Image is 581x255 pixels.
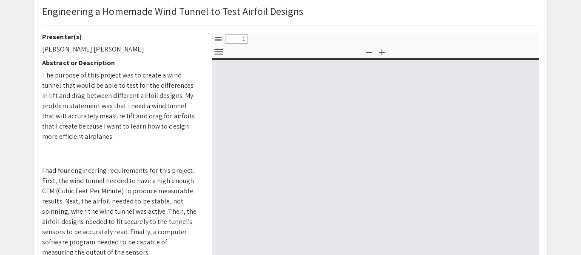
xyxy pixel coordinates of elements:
[362,46,376,58] button: Zoom Out
[42,4,303,18] span: Engineering a Homemade Wind Tunnel to Test Airfoil Designs
[211,33,226,45] button: Toggle Sidebar
[42,59,199,67] h2: Abstract or Description
[211,46,226,58] button: Tools
[42,71,195,141] span: The purpose of this project was to create a wind tunnel that would be able to test for the differ...
[6,217,36,249] iframe: Chat
[42,44,199,54] p: [PERSON_NAME] [PERSON_NAME]
[375,46,389,58] button: Zoom In
[42,33,199,41] h2: Presenter(s)
[225,34,248,44] input: Page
